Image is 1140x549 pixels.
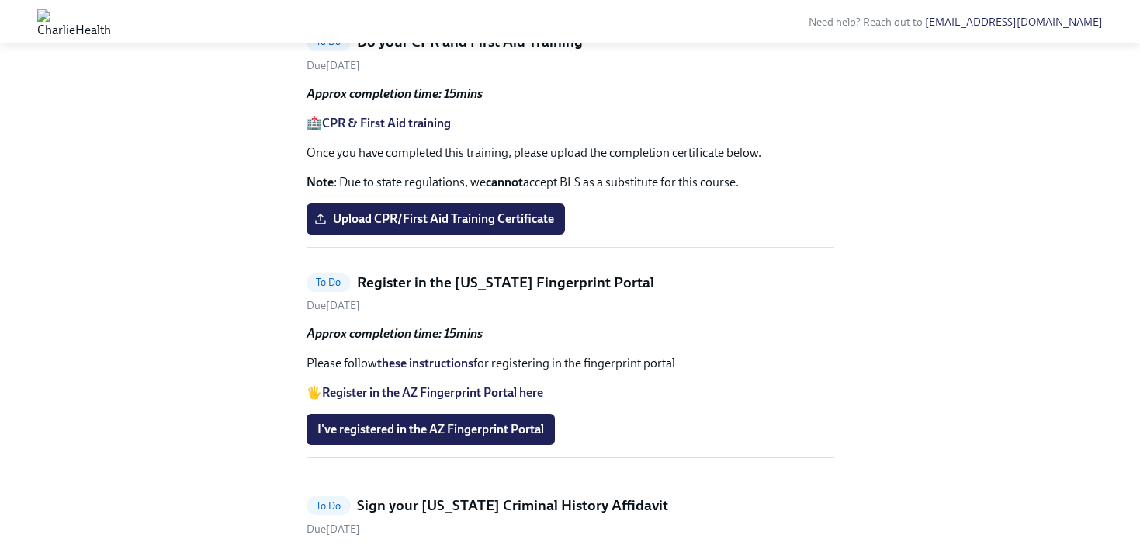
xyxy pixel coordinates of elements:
[317,422,544,437] span: I've registered in the AZ Fingerprint Portal
[307,326,483,341] strong: Approx completion time: 15mins
[486,175,523,189] strong: cannot
[307,174,834,191] p: : Due to state regulations, we accept BLS as a substitute for this course.
[307,32,834,73] a: To DoDo your CPR and First Aid TrainingDue[DATE]
[307,414,555,445] button: I've registered in the AZ Fingerprint Portal
[322,116,451,130] a: CPR & First Aid training
[307,299,360,312] span: Friday, October 3rd 2025, 9:00 am
[307,175,334,189] strong: Note
[307,355,834,372] p: Please follow for registering in the fingerprint portal
[357,495,668,516] h5: Sign your [US_STATE] Criminal History Affidavit
[307,384,834,401] p: 🖐️
[307,86,483,101] strong: Approx completion time: 15mins
[307,276,351,288] span: To Do
[307,144,834,162] p: Once you have completed this training, please upload the completion certificate below.
[809,16,1103,29] span: Need help? Reach out to
[322,385,543,400] a: Register in the AZ Fingerprint Portal here
[925,16,1103,29] a: [EMAIL_ADDRESS][DOMAIN_NAME]
[37,9,111,34] img: CharlieHealth
[307,203,565,235] label: Upload CPR/First Aid Training Certificate
[377,356,473,370] a: these instructions
[307,495,834,537] a: To DoSign your [US_STATE] Criminal History AffidavitDue[DATE]
[357,273,654,293] h5: Register in the [US_STATE] Fingerprint Portal
[307,500,351,512] span: To Do
[307,273,834,314] a: To DoRegister in the [US_STATE] Fingerprint PortalDue[DATE]
[307,115,834,132] p: 🏥
[307,523,360,536] span: Friday, October 3rd 2025, 9:00 am
[307,59,360,72] span: Friday, October 3rd 2025, 9:00 am
[317,211,554,227] span: Upload CPR/First Aid Training Certificate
